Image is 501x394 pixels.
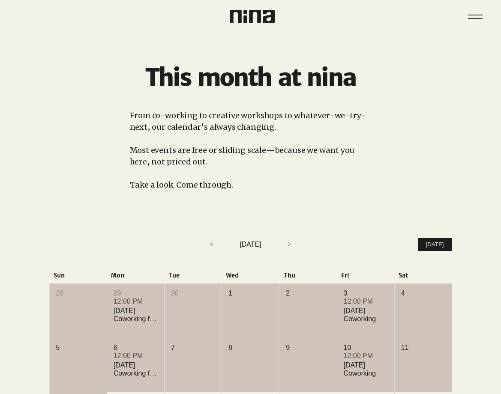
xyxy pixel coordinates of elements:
div: 30 [171,289,215,298]
div: Sun [49,272,107,279]
span: This month at nina [145,63,355,93]
div: Mon [107,272,164,279]
div: Sat [394,272,452,279]
button: Next month [285,239,295,251]
div: Fri [337,272,394,279]
div: Thu [279,272,337,279]
div: Tue [164,272,222,279]
div: 28 [56,289,100,298]
nav: Site [462,3,488,30]
div: 1 [228,289,273,298]
span: From co-working to creative workshops to whatever-we-try-next, our calendar’s always changing. [130,110,366,132]
button: [DATE] [418,238,452,251]
span: Take a look. Come through. [130,180,233,190]
div: 12:00 PM [344,297,388,306]
button: Previous month [206,239,216,251]
div: 12:00 PM [344,351,388,361]
button: Menu [462,3,488,30]
div: 12:00 PM [114,351,158,361]
div: [DATE] Coworking for Writers [114,361,158,377]
img: Nina Logo CMYK_Charcoal.png [230,10,275,23]
div: 5 [56,343,100,352]
div: 8 [228,343,273,352]
div: 3 [344,289,388,298]
div: [DATE] Coworking [344,307,388,323]
div: 4 [401,289,446,298]
div: [DATE] [216,239,285,250]
div: [DATE] Coworking [344,361,388,377]
div: 10 [344,343,388,352]
div: 12:00 PM [114,297,158,306]
span: Most events are free or sliding scale—because we want you here, not priced out. [130,145,355,167]
div: 9 [286,343,330,352]
div: 11 [401,343,446,352]
div: 29 [114,289,158,298]
div: Wed [222,272,279,279]
div: [DATE] Coworking for Writers [114,307,158,323]
div: 2 [286,289,330,298]
div: 6 [114,343,158,352]
div: 7 [171,343,215,352]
